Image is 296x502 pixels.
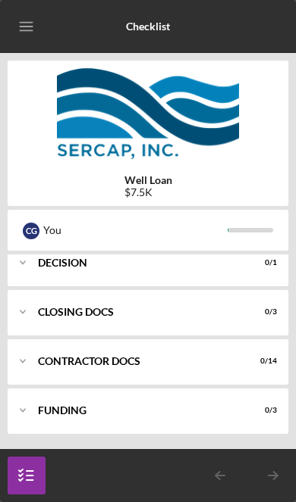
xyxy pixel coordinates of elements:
[38,307,239,316] div: CLOSING DOCS
[126,20,170,33] b: Checklist
[250,406,277,415] div: 0 / 3
[38,357,239,366] div: Contractor Docs
[38,406,239,415] div: Funding
[250,258,277,267] div: 0 / 1
[23,223,39,239] div: C G
[250,357,277,366] div: 0 / 14
[38,258,239,267] div: Decision
[8,68,288,159] img: Product logo
[250,307,277,316] div: 0 / 3
[43,217,228,243] div: You
[124,186,172,198] div: $7.5K
[124,174,172,186] b: Well Loan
